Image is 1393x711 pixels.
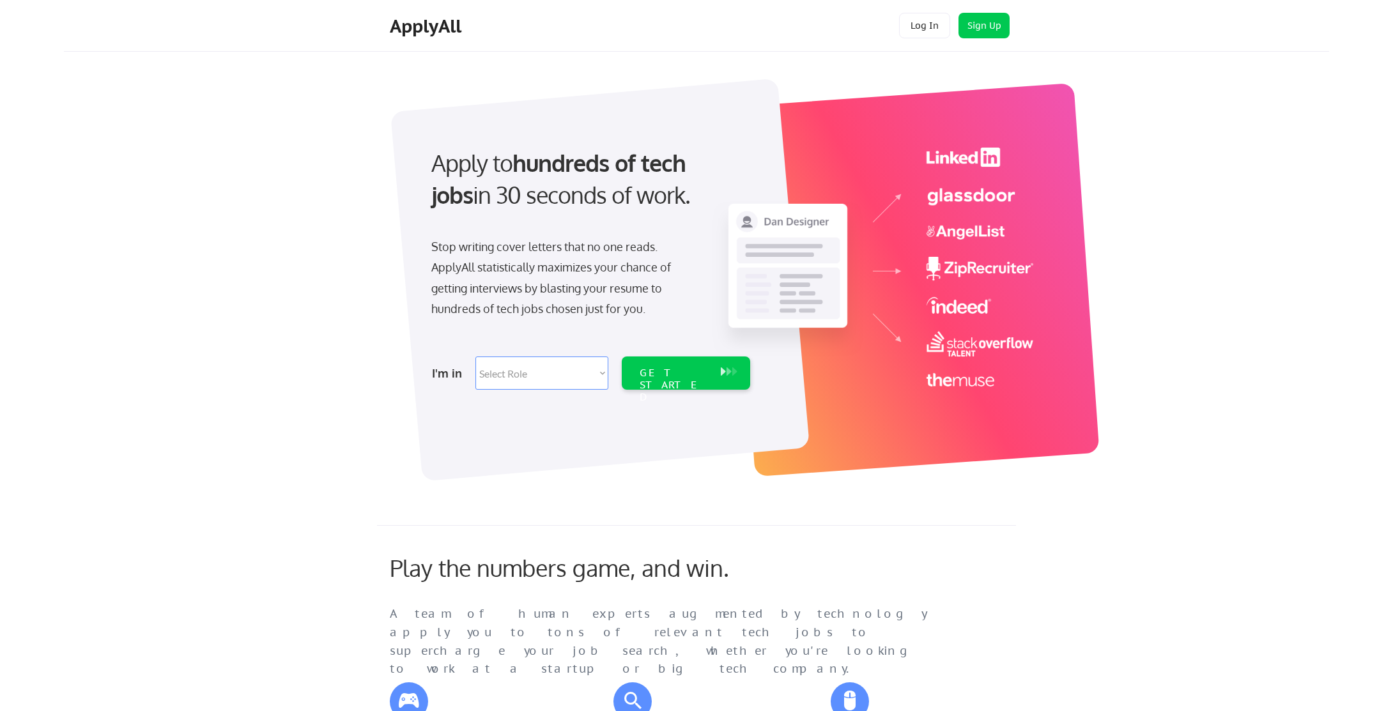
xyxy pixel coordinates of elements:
[390,605,952,678] div: A team of human experts augmented by technology apply you to tons of relevant tech jobs to superc...
[958,13,1010,38] button: Sign Up
[432,363,468,383] div: I'm in
[899,13,950,38] button: Log In
[431,236,694,319] div: Stop writing cover letters that no one reads. ApplyAll statistically maximizes your chance of get...
[390,554,786,581] div: Play the numbers game, and win.
[431,148,691,209] strong: hundreds of tech jobs
[390,15,465,37] div: ApplyAll
[640,367,708,404] div: GET STARTED
[431,147,745,211] div: Apply to in 30 seconds of work.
